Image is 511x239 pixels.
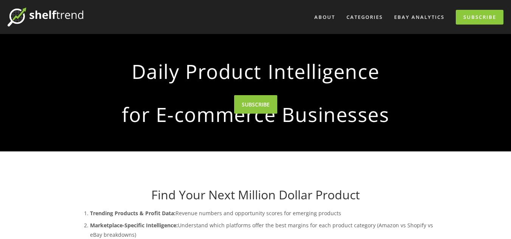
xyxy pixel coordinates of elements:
[75,188,436,202] h1: Find Your Next Million Dollar Product
[456,10,503,25] a: Subscribe
[309,11,340,23] a: About
[342,11,388,23] div: Categories
[90,208,436,218] p: Revenue numbers and opportunity scores for emerging products
[90,210,176,217] strong: Trending Products & Profit Data:
[90,222,178,229] strong: Marketplace-Specific Intelligence:
[234,95,277,114] a: SUBSCRIBE
[87,54,424,89] strong: Daily Product Intelligence
[87,97,424,132] strong: for E-commerce Businesses
[389,11,449,23] a: eBay Analytics
[8,8,83,26] img: ShelfTrend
